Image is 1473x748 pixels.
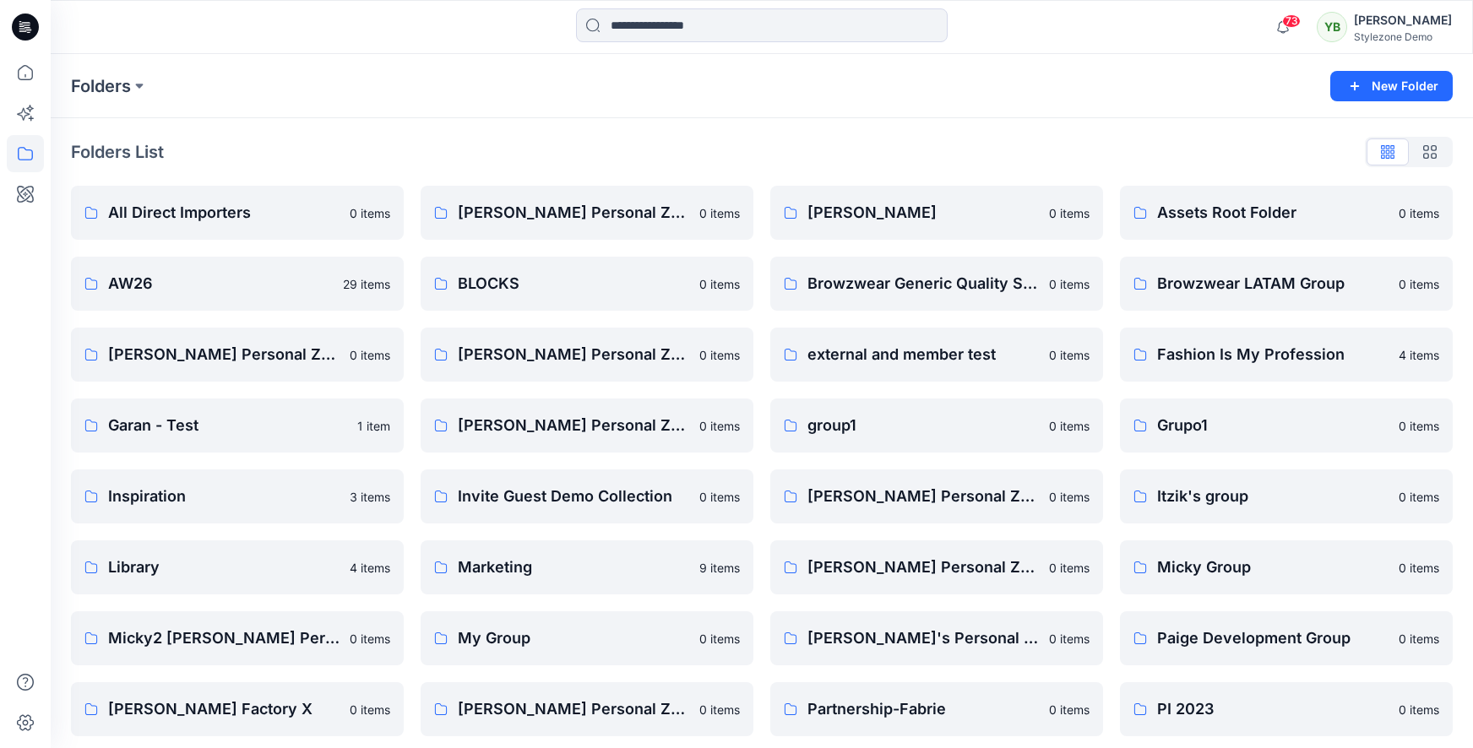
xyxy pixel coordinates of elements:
[421,257,753,311] a: BLOCKS0 items
[108,414,347,437] p: Garan - Test
[357,417,390,435] p: 1 item
[1157,697,1389,721] p: PI 2023
[770,186,1103,240] a: [PERSON_NAME]0 items
[1049,701,1090,718] p: 0 items
[71,611,404,665] a: Micky2 [PERSON_NAME] Personal Zone0 items
[350,346,390,364] p: 0 items
[1399,275,1439,293] p: 0 items
[699,559,740,577] p: 9 items
[458,556,689,579] p: Marketing
[421,540,753,594] a: Marketing9 items
[108,485,340,508] p: Inspiration
[807,272,1039,295] p: Browzwear Generic Quality Standards
[1120,611,1453,665] a: Paige Development Group0 items
[421,186,753,240] a: [PERSON_NAME] Personal Zone0 items
[1120,328,1453,382] a: Fashion Is My Profession4 items
[770,328,1103,382] a: external and member test0 items
[343,275,390,293] p: 29 items
[770,540,1103,594] a: [PERSON_NAME] Personal Zone0 items
[350,630,390,648] p: 0 items
[350,204,390,222] p: 0 items
[1399,559,1439,577] p: 0 items
[699,346,740,364] p: 0 items
[770,257,1103,311] a: Browzwear Generic Quality Standards0 items
[1354,10,1452,30] div: [PERSON_NAME]
[1354,30,1452,43] div: Stylezone Demo
[699,417,740,435] p: 0 items
[108,201,340,225] p: All Direct Importers
[1049,417,1090,435] p: 0 items
[71,139,164,165] p: Folders List
[770,682,1103,736] a: Partnership-Fabrie0 items
[1049,488,1090,506] p: 0 items
[71,682,404,736] a: [PERSON_NAME] Factory X0 items
[1282,14,1301,28] span: 73
[108,272,333,295] p: AW26
[1120,540,1453,594] a: Micky Group0 items
[699,701,740,718] p: 0 items
[421,398,753,453] a: [PERSON_NAME] Personal Zone0 items
[458,414,689,437] p: [PERSON_NAME] Personal Zone
[1049,630,1090,648] p: 0 items
[108,697,340,721] p: [PERSON_NAME] Factory X
[1049,346,1090,364] p: 0 items
[1399,701,1439,718] p: 0 items
[699,275,740,293] p: 0 items
[1317,12,1347,42] div: YB
[699,488,740,506] p: 0 items
[71,398,404,453] a: Garan - Test1 item
[1120,398,1453,453] a: Grupo10 items
[770,469,1103,523] a: [PERSON_NAME] Personal Zone0 items
[108,343,340,366] p: [PERSON_NAME] Personal Zone
[807,201,1039,225] p: [PERSON_NAME]
[458,272,689,295] p: BLOCKS
[458,697,689,721] p: [PERSON_NAME] Personal Zone
[71,328,404,382] a: [PERSON_NAME] Personal Zone0 items
[807,414,1039,437] p: group1
[350,559,390,577] p: 4 items
[1157,201,1389,225] p: Assets Root Folder
[71,74,131,98] a: Folders
[1399,417,1439,435] p: 0 items
[1330,71,1453,101] button: New Folder
[1120,682,1453,736] a: PI 20230 items
[1049,275,1090,293] p: 0 items
[421,469,753,523] a: Invite Guest Demo Collection0 items
[1157,343,1389,366] p: Fashion Is My Profession
[421,682,753,736] a: [PERSON_NAME] Personal Zone0 items
[699,204,740,222] p: 0 items
[1157,485,1389,508] p: Itzik's group
[1399,346,1439,364] p: 4 items
[770,398,1103,453] a: group10 items
[458,626,689,650] p: My Group
[807,697,1039,721] p: Partnership-Fabrie
[458,201,689,225] p: [PERSON_NAME] Personal Zone
[770,611,1103,665] a: [PERSON_NAME]'s Personal Zone0 items
[1157,414,1389,437] p: Grupo1
[108,556,340,579] p: Library
[71,469,404,523] a: Inspiration3 items
[1049,204,1090,222] p: 0 items
[699,630,740,648] p: 0 items
[807,626,1039,650] p: [PERSON_NAME]'s Personal Zone
[350,488,390,506] p: 3 items
[458,485,689,508] p: Invite Guest Demo Collection
[350,701,390,718] p: 0 items
[71,186,404,240] a: All Direct Importers0 items
[1157,626,1389,650] p: Paige Development Group
[458,343,689,366] p: [PERSON_NAME] Personal Zone
[807,485,1039,508] p: [PERSON_NAME] Personal Zone
[1120,186,1453,240] a: Assets Root Folder0 items
[108,626,340,650] p: Micky2 [PERSON_NAME] Personal Zone
[1399,630,1439,648] p: 0 items
[807,343,1039,366] p: external and member test
[1157,272,1389,295] p: Browzwear LATAM Group
[71,257,404,311] a: AW2629 items
[1120,257,1453,311] a: Browzwear LATAM Group0 items
[1157,556,1389,579] p: Micky Group
[421,611,753,665] a: My Group0 items
[1120,469,1453,523] a: Itzik's group0 items
[1399,204,1439,222] p: 0 items
[1049,559,1090,577] p: 0 items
